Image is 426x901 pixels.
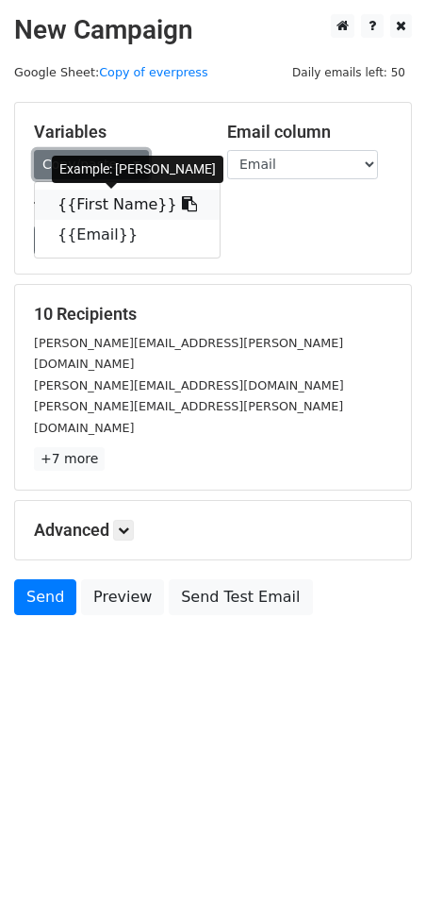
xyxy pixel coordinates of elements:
a: Preview [81,579,164,615]
small: [PERSON_NAME][EMAIL_ADDRESS][DOMAIN_NAME] [34,378,344,392]
small: Google Sheet: [14,65,208,79]
span: Daily emails left: 50 [286,62,412,83]
a: {{First Name}} [35,190,220,220]
h5: Variables [34,122,199,142]
a: {{Email}} [35,220,220,250]
h5: 10 Recipients [34,304,392,325]
a: Copy/paste... [34,150,149,179]
h5: Email column [227,122,392,142]
a: Send [14,579,76,615]
iframe: Chat Widget [332,810,426,901]
small: [PERSON_NAME][EMAIL_ADDRESS][PERSON_NAME][DOMAIN_NAME] [34,399,343,435]
h5: Advanced [34,520,392,541]
a: +7 more [34,447,105,471]
h2: New Campaign [14,14,412,46]
a: Daily emails left: 50 [286,65,412,79]
a: Send Test Email [169,579,312,615]
small: [PERSON_NAME][EMAIL_ADDRESS][PERSON_NAME][DOMAIN_NAME] [34,336,343,372]
div: Example: [PERSON_NAME] [52,156,223,183]
a: Copy of everpress [99,65,207,79]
